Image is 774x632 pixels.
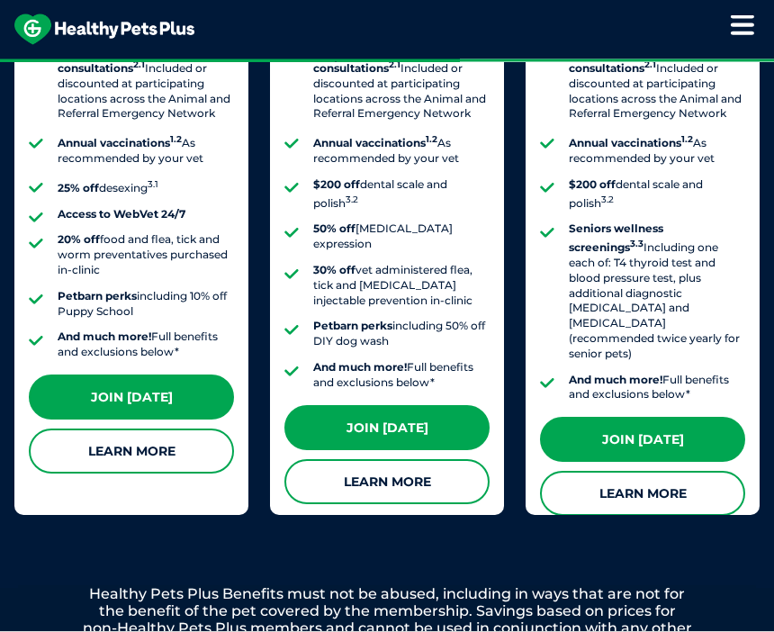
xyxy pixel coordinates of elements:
img: hpp-logo [14,14,194,45]
a: Join [DATE] [29,375,234,420]
li: vet administered flea, tick and [MEDICAL_DATA] injectable prevention in-clinic [313,264,490,309]
strong: $200 off [569,178,616,192]
li: desexing [58,178,234,197]
li: Included or discounted at participating locations across the Animal and Referral Emergency Network [569,43,745,122]
strong: And much more! [58,330,151,344]
li: Included or discounted at participating locations across the Animal and Referral Emergency Network [313,43,490,122]
strong: Petbarn perks [313,320,392,333]
sup: 1.2 [681,134,693,146]
strong: Access to WebVet 24/7 [58,208,185,221]
a: Learn More [540,472,745,517]
strong: Petbarn perks [58,290,137,303]
a: Learn More [29,429,234,474]
li: including 10% off Puppy School [58,290,234,321]
sup: 3.1 [148,179,158,191]
li: Full benefits and exclusions below* [58,330,234,361]
li: Full benefits and exclusions below* [313,361,490,392]
strong: And much more! [313,361,407,375]
sup: 3.3 [630,239,643,250]
li: As recommended by your vet [58,133,234,167]
strong: Annual vaccinations [569,137,693,150]
li: Full benefits and exclusions below* [569,374,745,404]
li: Included or discounted at participating locations across the Animal and Referral Emergency Network [58,43,234,122]
a: Join [DATE] [540,418,745,463]
li: dental scale and polish [569,178,745,212]
strong: 20% off [58,233,100,247]
li: As recommended by your vet [313,133,490,167]
a: Learn More [284,460,490,505]
li: food and flea, tick and worm preventatives purchased in-clinic [58,233,234,278]
strong: $200 off [313,178,360,192]
sup: 2.1 [644,59,656,71]
sup: 1.2 [426,134,437,146]
strong: And much more! [569,374,662,387]
li: As recommended by your vet [569,133,745,167]
strong: Seniors wellness screenings [569,222,663,255]
sup: 1.2 [170,134,182,146]
span: Proactive, preventative wellness program designed to keep your pet healthier and happier for longer [51,59,724,76]
strong: Annual vaccinations [58,137,182,150]
strong: 30% off [313,264,355,277]
sup: 2.1 [389,59,400,71]
strong: 50% off [313,222,355,236]
strong: 25% off [58,182,99,195]
sup: 3.2 [601,194,614,206]
li: Including one each of: T4 thyroid test and blood pressure test, plus additional diagnostic [MEDIC... [569,222,745,362]
sup: 3.2 [346,194,358,206]
li: dental scale and polish [313,178,490,212]
strong: Annual vaccinations [313,137,437,150]
li: [MEDICAL_DATA] expression [313,222,490,253]
sup: 2.1 [133,59,145,71]
a: Join [DATE] [284,406,490,451]
li: including 50% off DIY dog wash [313,320,490,350]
